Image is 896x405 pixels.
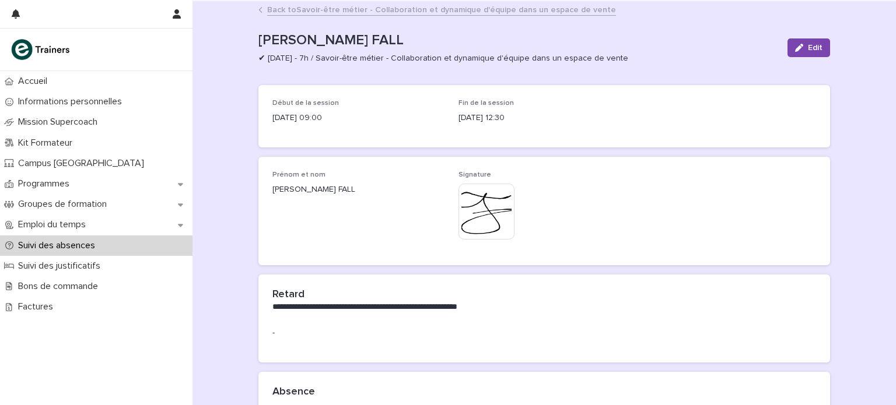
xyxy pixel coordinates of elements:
p: Groupes de formation [13,199,116,210]
span: Prénom et nom [272,171,325,178]
p: Kit Formateur [13,138,82,149]
p: Suivi des absences [13,240,104,251]
p: Suivi des justificatifs [13,260,110,272]
span: Début de la session [272,100,339,107]
span: Fin de la session [459,100,514,107]
button: Edit [787,38,830,57]
span: Edit [808,44,822,52]
p: Informations personnelles [13,96,131,107]
span: Signature [459,171,491,178]
p: Factures [13,301,62,312]
a: Back toSavoir-être métier - Collaboration et dynamique d'équipe dans un espace de vente [267,2,616,16]
p: ✔ [DATE] - 7h / Savoir-être métier - Collaboration et dynamique d'équipe dans un espace de vente [258,54,773,64]
p: Bons de commande [13,281,107,292]
p: - [272,327,816,339]
p: Mission Supercoach [13,117,107,128]
p: [DATE] 12:30 [459,112,631,124]
p: Emploi du temps [13,219,95,230]
h2: Retard [272,288,304,301]
p: [DATE] 09:00 [272,112,444,124]
h2: Absence [272,386,315,399]
p: [PERSON_NAME] FALL [272,184,444,196]
p: Campus [GEOGRAPHIC_DATA] [13,158,153,169]
p: [PERSON_NAME] FALL [258,32,778,49]
img: K0CqGN7SDeD6s4JG8KQk [9,38,73,61]
p: Programmes [13,178,79,189]
p: Accueil [13,76,57,87]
